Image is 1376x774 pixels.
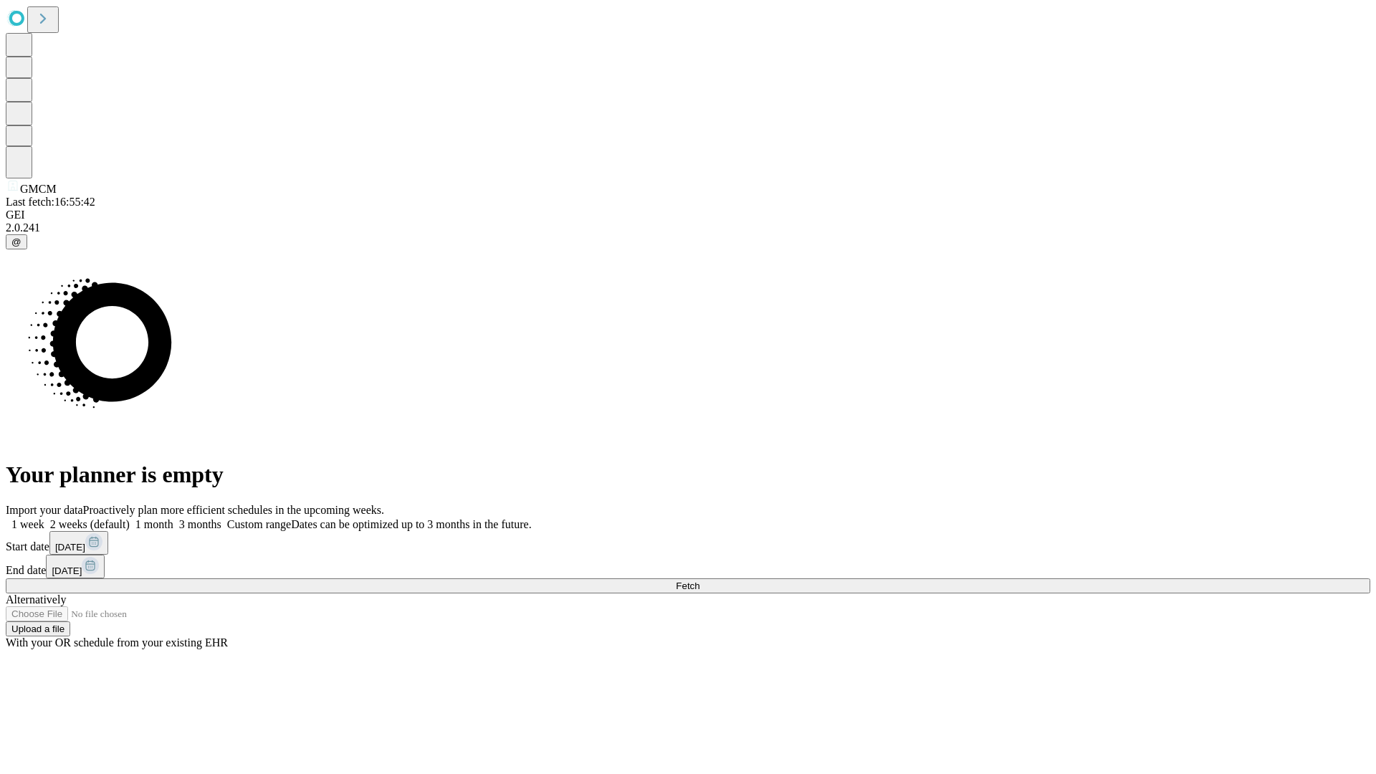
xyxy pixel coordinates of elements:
[6,221,1370,234] div: 2.0.241
[50,518,130,530] span: 2 weeks (default)
[6,636,228,649] span: With your OR schedule from your existing EHR
[20,183,57,195] span: GMCM
[179,518,221,530] span: 3 months
[291,518,531,530] span: Dates can be optimized up to 3 months in the future.
[6,209,1370,221] div: GEI
[49,531,108,555] button: [DATE]
[6,593,66,606] span: Alternatively
[676,580,699,591] span: Fetch
[135,518,173,530] span: 1 month
[52,565,82,576] span: [DATE]
[11,236,21,247] span: @
[11,518,44,530] span: 1 week
[83,504,384,516] span: Proactively plan more efficient schedules in the upcoming weeks.
[6,504,83,516] span: Import your data
[6,578,1370,593] button: Fetch
[6,462,1370,488] h1: Your planner is empty
[46,555,105,578] button: [DATE]
[6,621,70,636] button: Upload a file
[227,518,291,530] span: Custom range
[6,196,95,208] span: Last fetch: 16:55:42
[6,234,27,249] button: @
[6,555,1370,578] div: End date
[6,531,1370,555] div: Start date
[55,542,85,553] span: [DATE]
